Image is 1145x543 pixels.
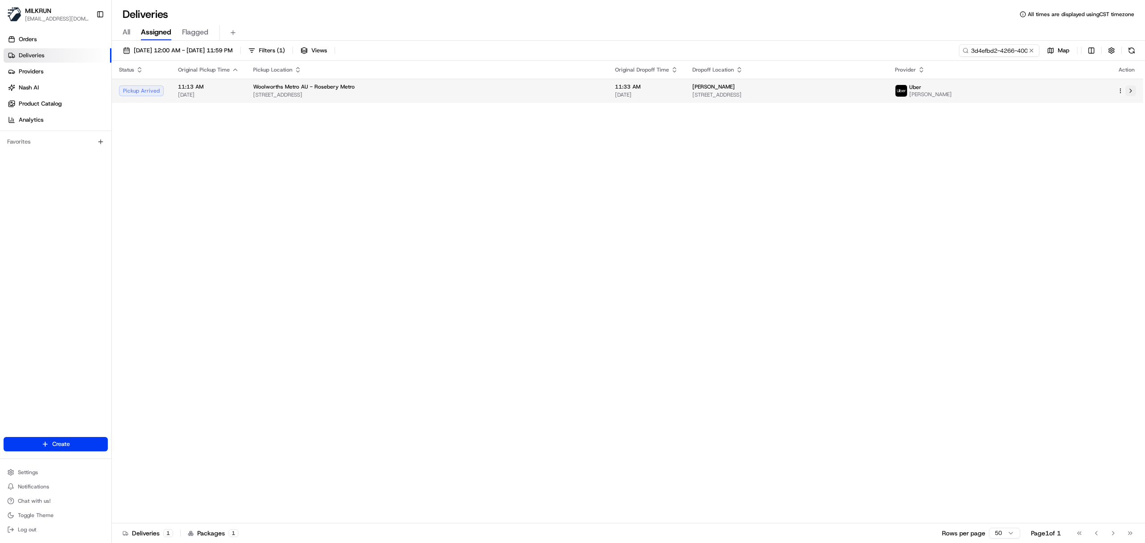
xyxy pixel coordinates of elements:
[692,66,734,73] span: Dropoff Location
[52,440,70,448] span: Create
[4,4,93,25] button: MILKRUNMILKRUN[EMAIL_ADDRESS][DOMAIN_NAME]
[4,48,111,63] a: Deliveries
[18,526,36,533] span: Log out
[178,83,239,90] span: 11:13 AM
[253,66,293,73] span: Pickup Location
[19,100,62,108] span: Product Catalog
[895,66,916,73] span: Provider
[4,523,108,536] button: Log out
[615,91,678,98] span: [DATE]
[895,85,907,97] img: uber-new-logo.jpeg
[4,480,108,493] button: Notifications
[1058,47,1069,55] span: Map
[692,83,735,90] span: [PERSON_NAME]
[1117,66,1136,73] div: Action
[18,469,38,476] span: Settings
[909,91,952,98] span: [PERSON_NAME]
[119,44,237,57] button: [DATE] 12:00 AM - [DATE] 11:59 PM
[188,529,238,538] div: Packages
[25,6,51,15] button: MILKRUN
[942,529,985,538] p: Rows per page
[259,47,285,55] span: Filters
[119,66,134,73] span: Status
[253,83,355,90] span: Woolworths Metro AU - Rosebery Metro
[4,495,108,507] button: Chat with us!
[19,68,43,76] span: Providers
[1043,44,1073,57] button: Map
[615,83,678,90] span: 11:33 AM
[253,91,601,98] span: [STREET_ADDRESS]
[909,84,921,91] span: Uber
[959,44,1039,57] input: Type to search
[4,32,111,47] a: Orders
[692,91,881,98] span: [STREET_ADDRESS]
[25,15,89,22] button: [EMAIL_ADDRESS][DOMAIN_NAME]
[18,497,51,505] span: Chat with us!
[18,483,49,490] span: Notifications
[123,7,168,21] h1: Deliveries
[4,509,108,522] button: Toggle Theme
[4,466,108,479] button: Settings
[163,529,173,537] div: 1
[277,47,285,55] span: ( 1 )
[19,84,39,92] span: Nash AI
[615,66,669,73] span: Original Dropoff Time
[19,35,37,43] span: Orders
[1125,44,1138,57] button: Refresh
[244,44,289,57] button: Filters(1)
[4,113,111,127] a: Analytics
[4,97,111,111] a: Product Catalog
[18,512,54,519] span: Toggle Theme
[123,27,130,38] span: All
[311,47,327,55] span: Views
[229,529,238,537] div: 1
[123,529,173,538] div: Deliveries
[141,27,171,38] span: Assigned
[1031,529,1061,538] div: Page 1 of 1
[4,135,108,149] div: Favorites
[134,47,233,55] span: [DATE] 12:00 AM - [DATE] 11:59 PM
[19,116,43,124] span: Analytics
[7,7,21,21] img: MILKRUN
[178,66,230,73] span: Original Pickup Time
[19,51,44,59] span: Deliveries
[4,64,111,79] a: Providers
[4,81,111,95] a: Nash AI
[1028,11,1134,18] span: All times are displayed using CST timezone
[182,27,208,38] span: Flagged
[4,437,108,451] button: Create
[297,44,331,57] button: Views
[178,91,239,98] span: [DATE]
